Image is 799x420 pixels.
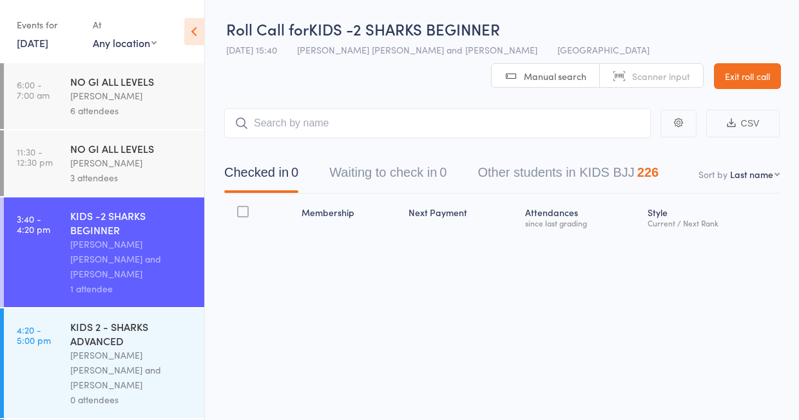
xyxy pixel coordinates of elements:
div: KIDS 2 - SHARKS ADVANCED [70,319,193,348]
div: 1 attendee [70,281,193,296]
button: Other students in KIDS BJJ226 [477,159,659,193]
div: 0 [291,165,298,179]
span: [PERSON_NAME] [PERSON_NAME] and [PERSON_NAME] [297,43,537,56]
a: Exit roll call [714,63,781,89]
div: Style [642,199,780,234]
div: Last name [730,168,773,181]
div: 0 [439,165,447,179]
div: At [93,14,157,35]
span: Roll Call for [226,18,309,39]
span: [DATE] 15:40 [226,43,277,56]
div: 226 [637,165,659,179]
time: 11:30 - 12:30 pm [17,146,53,167]
div: since last grading [525,219,637,227]
a: 11:30 -12:30 pmNO GI ALL LEVELS[PERSON_NAME]3 attendees [4,130,204,196]
time: 6:00 - 7:00 am [17,79,50,100]
div: Atten­dances [520,199,642,234]
a: [DATE] [17,35,48,50]
time: 3:40 - 4:20 pm [17,214,50,234]
div: [PERSON_NAME] [PERSON_NAME] and [PERSON_NAME] [70,237,193,281]
span: KIDS -2 SHARKS BEGINNER [309,18,500,39]
label: Sort by [698,168,727,181]
div: 3 attendees [70,170,193,185]
div: [PERSON_NAME] [70,88,193,103]
a: 6:00 -7:00 amNO GI ALL LEVELS[PERSON_NAME]6 attendees [4,63,204,129]
div: Events for [17,14,80,35]
a: 4:20 -5:00 pmKIDS 2 - SHARKS ADVANCED[PERSON_NAME] [PERSON_NAME] and [PERSON_NAME]0 attendees [4,308,204,418]
div: [PERSON_NAME] [PERSON_NAME] and [PERSON_NAME] [70,348,193,392]
div: Any location [93,35,157,50]
div: 0 attendees [70,392,193,407]
div: KIDS -2 SHARKS BEGINNER [70,208,193,237]
input: Search by name [224,108,651,138]
span: Scanner input [632,70,690,83]
span: Manual search [524,70,586,83]
button: Waiting to check in0 [329,159,447,193]
button: Checked in0 [224,159,298,193]
div: Current / Next Rank [648,219,775,227]
div: NO GI ALL LEVELS [70,141,193,155]
time: 4:20 - 5:00 pm [17,325,51,345]
div: Membership [296,199,403,234]
div: [PERSON_NAME] [70,155,193,170]
span: [GEOGRAPHIC_DATA] [557,43,650,56]
div: NO GI ALL LEVELS [70,74,193,88]
div: 6 attendees [70,103,193,118]
a: 3:40 -4:20 pmKIDS -2 SHARKS BEGINNER[PERSON_NAME] [PERSON_NAME] and [PERSON_NAME]1 attendee [4,197,204,307]
button: CSV [706,110,780,137]
div: Next Payment [403,199,520,234]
